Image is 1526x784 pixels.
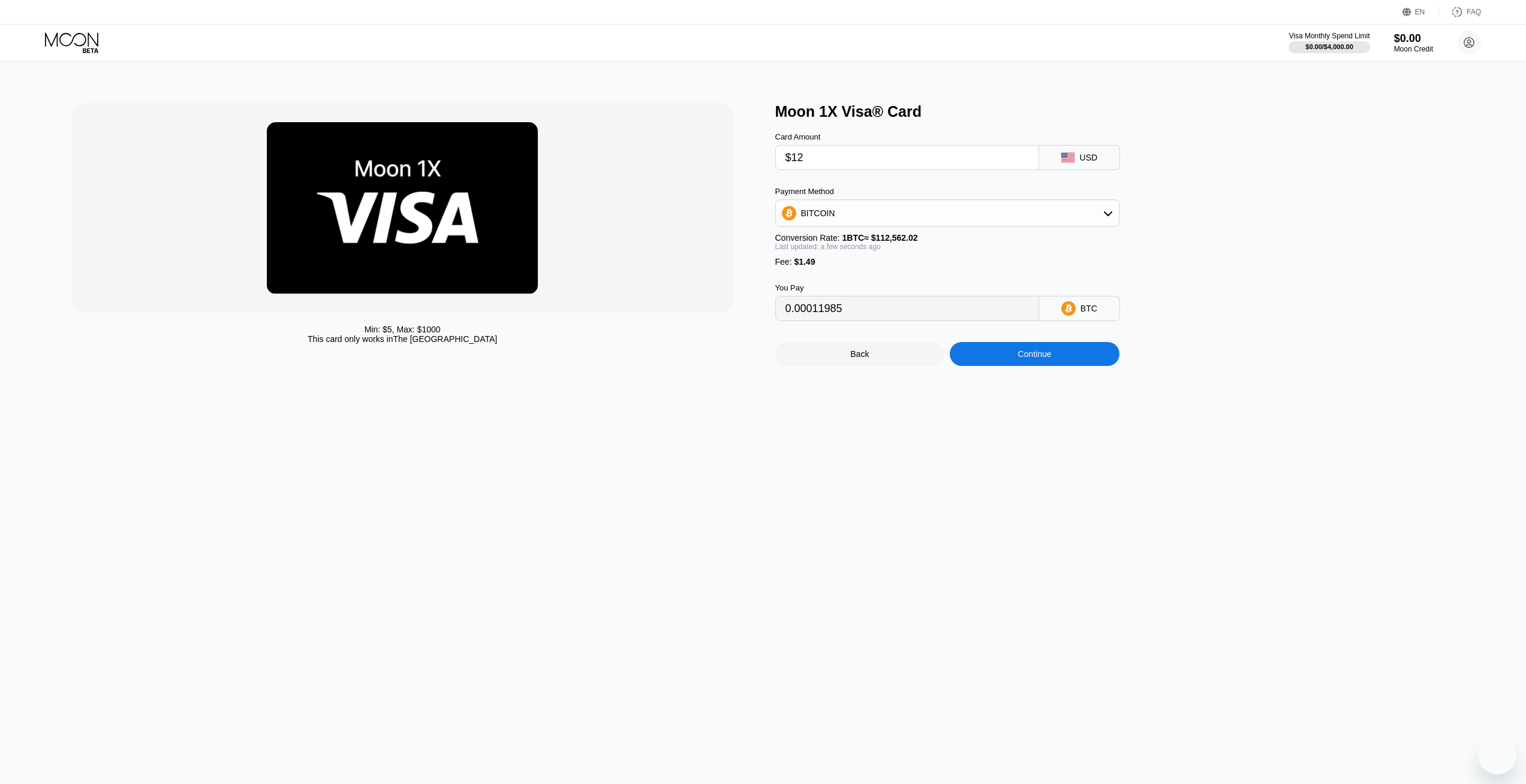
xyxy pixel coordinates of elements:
[1467,8,1481,16] div: FAQ
[794,257,815,267] span: $1.49
[775,103,1467,120] div: Moon 1X Visa® Card
[308,334,497,344] div: This card only works in The [GEOGRAPHIC_DATA]
[775,132,1039,141] div: Card Amount
[950,342,1119,366] div: Continue
[365,325,441,334] div: Min: $ 5 , Max: $ 1000
[775,283,1039,292] div: You Pay
[1289,32,1370,53] div: Visa Monthly Spend Limit$0.00/$4,000.00
[842,233,918,243] span: 1 BTC ≈ $112,562.02
[776,201,1119,225] div: BITCOIN
[1305,43,1353,50] div: $0.00 / $4,000.00
[775,187,1119,196] div: Payment Method
[1478,736,1516,774] iframe: Кнопка запуска окна обмена сообщениями
[1289,32,1370,40] div: Visa Monthly Spend Limit
[1018,349,1051,359] div: Continue
[1394,45,1433,53] div: Moon Credit
[1415,8,1425,16] div: EN
[775,342,945,366] div: Back
[775,243,1119,251] div: Last updated: a few seconds ago
[775,257,1119,267] div: Fee :
[1080,304,1097,313] div: BTC
[850,349,869,359] div: Back
[785,146,1029,169] input: $0.00
[1402,6,1439,18] div: EN
[775,233,1119,243] div: Conversion Rate:
[1394,32,1433,45] div: $0.00
[801,208,835,218] div: BITCOIN
[1080,153,1098,162] div: USD
[1439,6,1481,18] div: FAQ
[1394,32,1433,53] div: $0.00Moon Credit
